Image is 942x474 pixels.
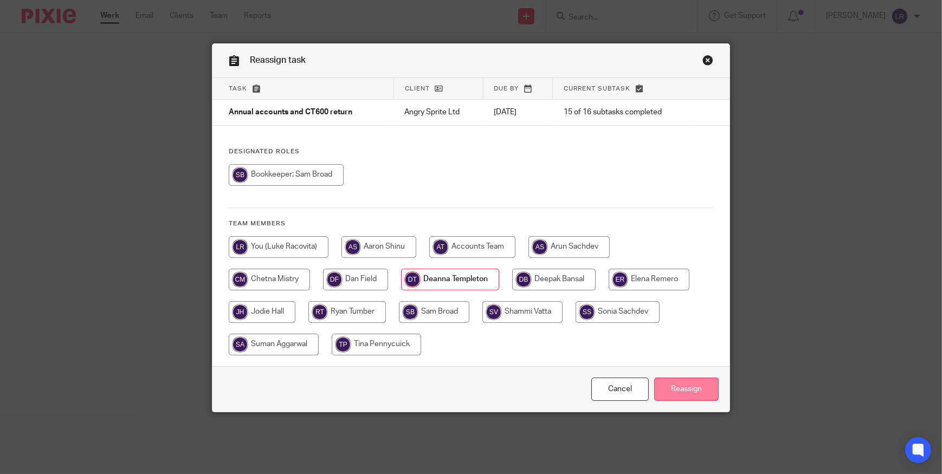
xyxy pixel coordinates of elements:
[702,55,713,69] a: Close this dialog window
[405,86,430,92] span: Client
[229,219,713,228] h4: Team members
[591,378,649,401] a: Close this dialog window
[229,147,713,156] h4: Designated Roles
[494,86,519,92] span: Due by
[553,100,692,126] td: 15 of 16 subtasks completed
[229,109,352,116] span: Annual accounts and CT600 return
[404,107,472,118] p: Angry Sprite Ltd
[654,378,719,401] input: Reassign
[250,56,306,64] span: Reassign task
[564,86,630,92] span: Current subtask
[494,107,542,118] p: [DATE]
[229,86,247,92] span: Task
